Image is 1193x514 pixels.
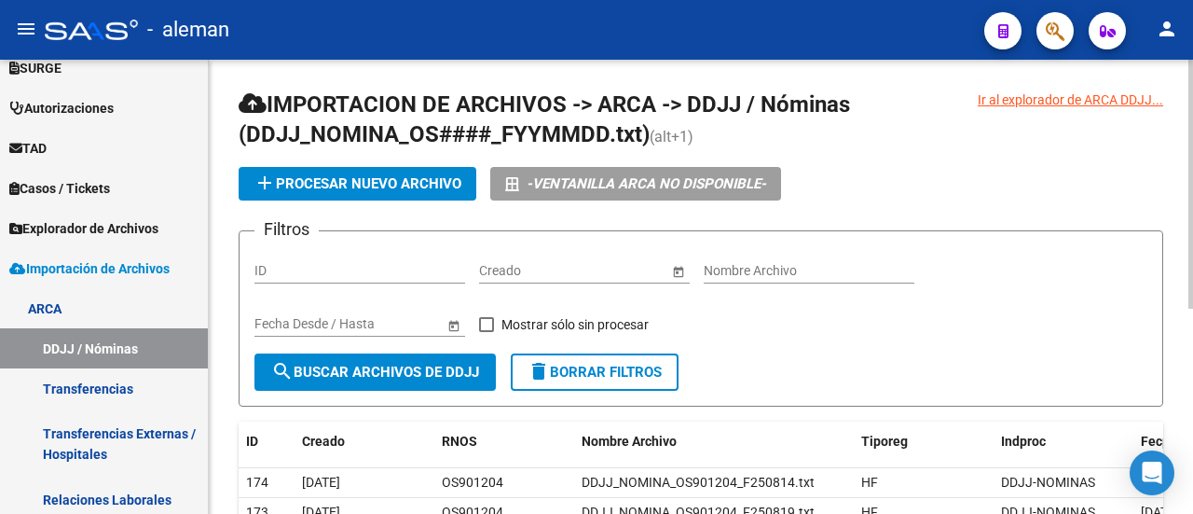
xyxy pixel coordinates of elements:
[254,316,322,332] input: Fecha inicio
[246,475,268,490] span: 174
[9,98,114,118] span: Autorizaciones
[239,167,476,201] button: Procesar nuevo archivo
[338,316,430,332] input: Fecha fin
[511,354,679,391] button: Borrar Filtros
[528,364,662,381] span: Borrar Filtros
[442,475,503,490] span: OS901204
[668,261,688,281] button: Open calendar
[239,422,295,462] datatable-header-cell: ID
[582,475,815,490] span: DDJJ_NOMINA_OS901204_F250814.txt
[1001,434,1046,449] span: Indproc
[302,475,340,490] span: [DATE]
[9,138,47,159] span: TAD
[994,422,1133,462] datatable-header-cell: Indproc
[650,128,693,146] span: (alt+1)
[254,172,276,194] mat-icon: add
[271,360,294,382] mat-icon: search
[861,434,908,449] span: Tiporeg
[147,9,229,50] span: - aleman
[9,178,110,199] span: Casos / Tickets
[1130,451,1174,495] div: Open Intercom Messenger
[254,354,496,391] button: Buscar Archivos de DDJJ
[239,91,850,147] span: IMPORTACION DE ARCHIVOS -> ARCA -> DDJJ / Nóminas (DDJJ_NOMINA_OS####_FYYMMDD.txt)
[479,263,547,279] input: Fecha inicio
[442,434,477,449] span: RNOS
[254,216,319,243] h3: Filtros
[9,258,170,279] span: Importación de Archivos
[295,422,434,462] datatable-header-cell: Creado
[9,218,158,239] span: Explorador de Archivos
[1156,18,1178,40] mat-icon: person
[861,475,878,490] span: HF
[501,313,649,336] span: Mostrar sólo sin procesar
[582,434,677,449] span: Nombre Archivo
[854,422,994,462] datatable-header-cell: Tiporeg
[490,167,781,201] button: -VENTANILLA ARCA NO DISPONIBLE-
[271,364,479,381] span: Buscar Archivos de DDJJ
[978,90,1163,110] div: Ir al explorador de ARCA DDJJ...
[528,360,550,382] mat-icon: delete
[527,167,766,201] i: -VENTANILLA ARCA NO DISPONIBLE-
[1141,434,1188,449] span: Fecproc
[254,175,461,192] span: Procesar nuevo archivo
[246,434,258,449] span: ID
[9,58,62,78] span: SURGE
[574,422,854,462] datatable-header-cell: Nombre Archivo
[302,434,345,449] span: Creado
[15,18,37,40] mat-icon: menu
[563,263,654,279] input: Fecha fin
[444,315,463,335] button: Open calendar
[434,422,574,462] datatable-header-cell: RNOS
[1001,475,1095,490] span: DDJJ-NOMINAS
